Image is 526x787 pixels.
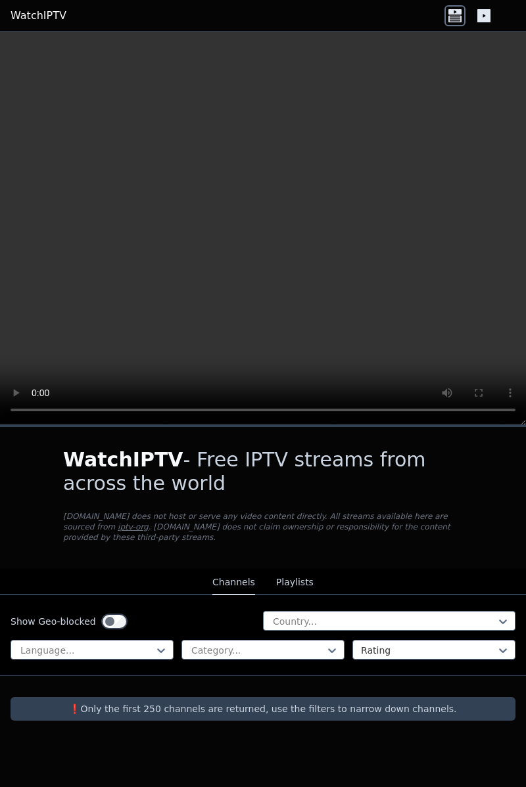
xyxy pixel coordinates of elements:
[276,570,314,595] button: Playlists
[11,615,96,628] label: Show Geo-blocked
[63,448,183,471] span: WatchIPTV
[16,702,510,715] p: ❗️Only the first 250 channels are returned, use the filters to narrow down channels.
[212,570,255,595] button: Channels
[118,522,149,531] a: iptv-org
[63,511,463,543] p: [DOMAIN_NAME] does not host or serve any video content directly. All streams available here are s...
[11,8,66,24] a: WatchIPTV
[63,448,463,495] h1: - Free IPTV streams from across the world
